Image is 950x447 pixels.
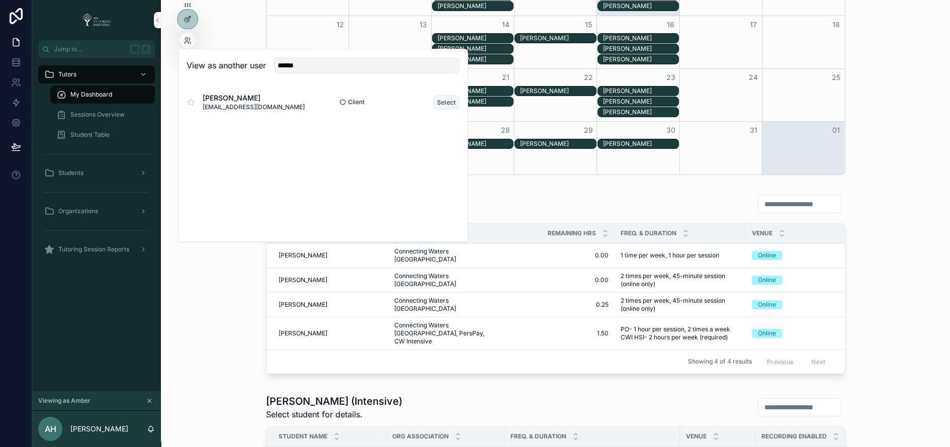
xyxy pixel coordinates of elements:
a: Online [752,329,854,338]
a: PO- 1 hour per session, 2 times a week CWI HSI- 2 hours per week (required) [621,325,740,341]
button: Jump to...K [38,40,155,58]
span: Recording Enabled [761,432,827,440]
a: 1 time per week, 1 hour per session [621,251,740,259]
button: 13 [417,19,429,31]
div: Mackenzie Swartzman [520,34,595,43]
a: [PERSON_NAME] [279,251,382,259]
a: Online [752,276,854,285]
a: Student Table [50,126,155,144]
span: Jump to... [54,45,126,53]
div: [PERSON_NAME] [520,34,595,42]
span: Client [348,98,365,106]
a: 2 times per week, 45-minute session (online only) [621,297,740,313]
a: Students [38,164,155,182]
span: Venue [752,229,772,237]
button: 16 [665,19,677,31]
div: Paige Peaslee [438,97,513,106]
span: [PERSON_NAME] [279,329,327,337]
button: 01 [830,124,842,136]
div: [PERSON_NAME] [603,45,678,53]
a: Online [752,251,854,260]
div: Israel Gordon [438,44,513,53]
div: [PERSON_NAME] [438,2,513,10]
div: Elias Gordon [438,34,513,43]
span: [PERSON_NAME] [203,93,305,103]
a: Connecting Waters [GEOGRAPHIC_DATA] [394,297,496,313]
div: Israel Gordon [438,86,513,96]
a: My Dashboard [50,85,155,104]
button: 31 [747,124,759,136]
span: Freq. & Duration [510,432,566,440]
span: Tutoring Session Reports [58,245,129,253]
span: Tutors [58,70,76,78]
span: My Dashboard [70,91,112,99]
a: Tutors [38,65,155,83]
div: [PERSON_NAME] [603,87,678,95]
div: Elias Gordon [603,86,678,96]
button: Select [434,95,460,110]
span: Remaining Hrs [548,229,596,237]
div: [PERSON_NAME] [438,55,513,63]
button: 23 [665,71,677,83]
span: Student Name [279,432,327,440]
button: 14 [499,19,511,31]
span: [EMAIL_ADDRESS][DOMAIN_NAME] [203,103,305,111]
a: Connecting Waters [GEOGRAPHIC_DATA], PersPay, CW Intensive [394,321,496,345]
button: 29 [582,124,594,136]
button: 18 [830,19,842,31]
div: Israel Gordon [603,97,678,106]
span: Select student for details. [266,408,402,420]
span: 1 time per week, 1 hour per session [621,251,719,259]
span: Sessions Overview [70,111,125,119]
div: Israel Gordon [603,44,678,53]
div: [PERSON_NAME] [603,98,678,106]
div: Paige Peaslee [438,55,513,64]
div: [PERSON_NAME] [438,98,513,106]
a: 2 times per week, 45-minute session (online only) [621,272,740,288]
div: Online [758,276,776,285]
a: [PERSON_NAME] [279,329,382,337]
div: Mackenzie Swartzman [520,86,595,96]
div: [PERSON_NAME] [603,2,678,10]
span: Venue [686,432,707,440]
div: [PERSON_NAME] [603,55,678,63]
span: Freq. & Duration [621,229,676,237]
a: Sessions Overview [50,106,155,124]
button: 25 [830,71,842,83]
div: Online [758,251,776,260]
div: Online [758,329,776,338]
button: 17 [747,19,759,31]
a: 0.25 [508,301,609,309]
a: Connecting Waters [GEOGRAPHIC_DATA] [394,247,496,263]
div: scrollable content [32,58,161,272]
div: Elias Gordon [603,34,678,43]
img: App logo [79,12,114,28]
span: [PERSON_NAME] [279,276,327,284]
div: Paige Peaslee [603,108,678,117]
div: [PERSON_NAME] [603,34,678,42]
div: Paige Peaslee [438,139,513,148]
button: 15 [582,19,594,31]
a: Connecting Waters [GEOGRAPHIC_DATA] [394,272,496,288]
a: Online [752,300,854,309]
div: [PERSON_NAME] [603,108,678,116]
div: Mackenzie Swartzman [520,139,595,148]
div: [PERSON_NAME] [520,140,595,148]
div: [PERSON_NAME] [438,87,513,95]
span: [PERSON_NAME] [279,301,327,309]
h2: View as another user [187,59,266,71]
div: [PERSON_NAME] [438,34,513,42]
span: Organizations [58,207,98,215]
div: [PERSON_NAME] [438,140,513,148]
span: Org Association [392,432,449,440]
span: Showing 4 of 4 results [688,357,752,366]
span: Student Table [70,131,110,139]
